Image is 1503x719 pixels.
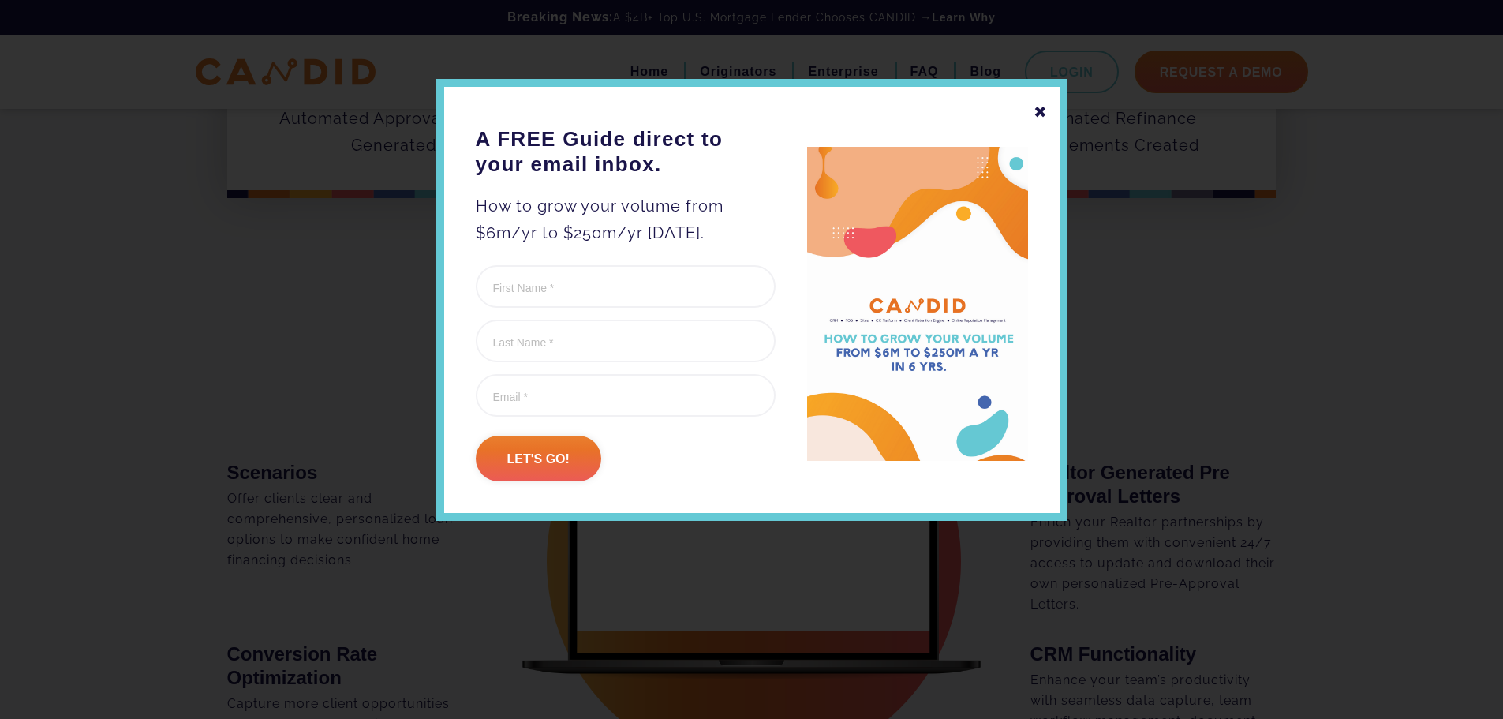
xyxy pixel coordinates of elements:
[476,126,776,177] h3: A FREE Guide direct to your email inbox.
[476,320,776,362] input: Last Name *
[476,193,776,246] p: How to grow your volume from $6m/yr to $250m/yr [DATE].
[1034,99,1048,125] div: ✖
[476,265,776,308] input: First Name *
[476,374,776,417] input: Email *
[476,436,601,481] input: Let's go!
[807,147,1028,462] img: A FREE Guide direct to your email inbox.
